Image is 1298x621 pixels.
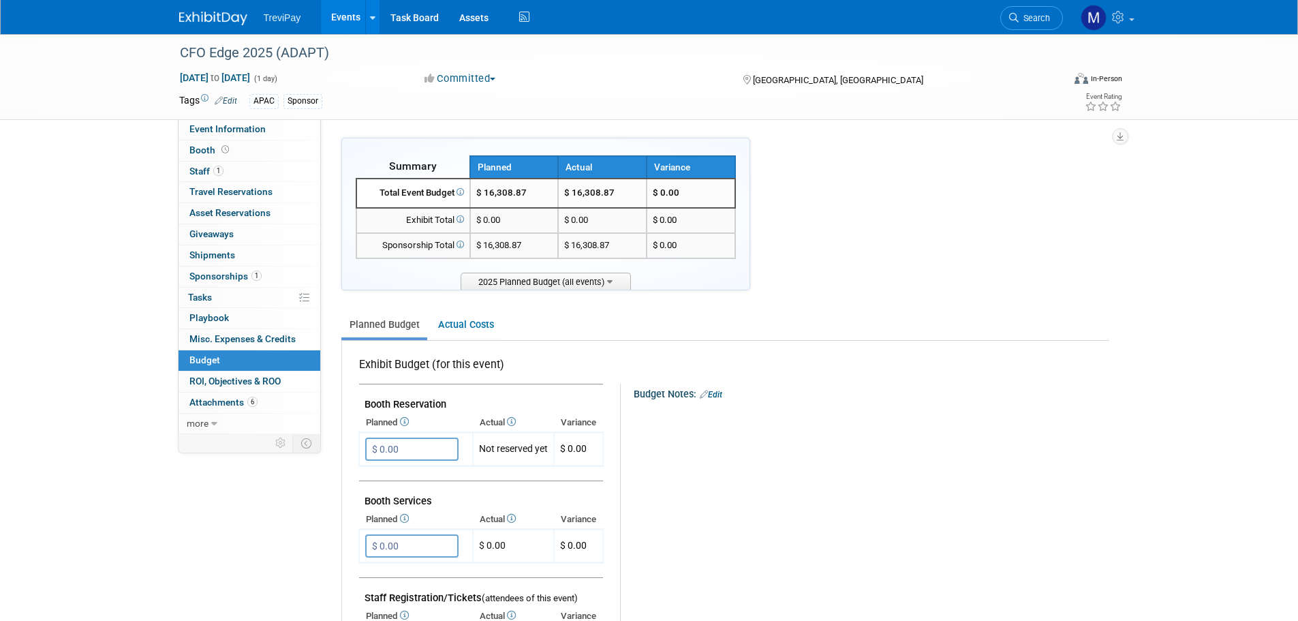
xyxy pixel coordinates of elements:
[179,224,320,245] a: Giveaways
[179,288,320,308] a: Tasks
[647,156,735,179] th: Variance
[179,372,320,392] a: ROI, Objectives & ROO
[476,240,521,250] span: $ 16,308.87
[558,233,647,258] td: $ 16,308.87
[253,74,277,83] span: (1 day)
[430,312,501,337] a: Actual Costs
[753,75,923,85] span: [GEOGRAPHIC_DATA], [GEOGRAPHIC_DATA]
[179,203,320,224] a: Asset Reservations
[1090,74,1122,84] div: In-Person
[283,94,322,108] div: Sponsor
[473,413,554,432] th: Actual
[179,245,320,266] a: Shipments
[187,418,208,429] span: more
[473,530,554,563] td: $ 0.00
[189,376,281,387] span: ROI, Objectives & ROO
[653,187,679,198] span: $ 0.00
[653,215,677,225] span: $ 0.00
[482,593,578,603] span: (attendees of this event)
[179,329,320,350] a: Misc. Expenses & Credits
[179,393,320,413] a: Attachments6
[476,215,500,225] span: $ 0.00
[341,312,427,337] a: Planned Budget
[189,333,296,344] span: Misc. Expenses & Credits
[247,397,258,407] span: 6
[189,312,229,323] span: Playbook
[215,96,237,106] a: Edit
[189,228,234,239] span: Giveaways
[208,72,221,83] span: to
[179,182,320,202] a: Travel Reservations
[1081,5,1107,31] img: Maiia Khasina
[473,510,554,529] th: Actual
[179,350,320,371] a: Budget
[269,434,293,452] td: Personalize Event Tab Strip
[189,397,258,408] span: Attachments
[179,119,320,140] a: Event Information
[560,443,587,454] span: $ 0.00
[554,510,603,529] th: Variance
[188,292,212,303] span: Tasks
[179,308,320,329] a: Playbook
[251,271,262,281] span: 1
[189,145,232,155] span: Booth
[179,12,247,25] img: ExhibitDay
[179,162,320,182] a: Staff1
[359,413,473,432] th: Planned
[560,540,587,551] span: $ 0.00
[558,208,647,233] td: $ 0.00
[189,271,262,282] span: Sponsorships
[461,273,631,290] span: 2025 Planned Budget (all events)
[179,140,320,161] a: Booth
[179,72,251,84] span: [DATE] [DATE]
[476,187,527,198] span: $ 16,308.87
[558,179,647,208] td: $ 16,308.87
[473,433,554,466] td: Not reserved yet
[700,390,722,399] a: Edit
[249,94,279,108] div: APAC
[189,249,235,260] span: Shipments
[213,166,223,176] span: 1
[1019,13,1050,23] span: Search
[558,156,647,179] th: Actual
[470,156,559,179] th: Planned
[1000,6,1063,30] a: Search
[189,354,220,365] span: Budget
[554,413,603,432] th: Variance
[362,239,464,252] div: Sponsorship Total
[362,214,464,227] div: Exhibit Total
[179,267,320,287] a: Sponsorships1
[653,240,677,250] span: $ 0.00
[292,434,320,452] td: Toggle Event Tabs
[1085,93,1122,100] div: Event Rating
[189,166,223,177] span: Staff
[389,160,437,172] span: Summary
[189,123,266,134] span: Event Information
[264,12,301,23] span: TreviPay
[189,207,271,218] span: Asset Reservations
[359,384,603,414] td: Booth Reservation
[189,186,273,197] span: Travel Reservations
[359,481,603,511] td: Booth Services
[362,187,464,200] div: Total Event Budget
[179,414,320,434] a: more
[420,72,501,86] button: Committed
[983,71,1123,91] div: Event Format
[179,93,237,109] td: Tags
[175,41,1042,65] div: CFO Edge 2025 (ADAPT)
[359,510,473,529] th: Planned
[359,357,598,380] div: Exhibit Budget (for this event)
[634,384,1108,402] div: Budget Notes:
[219,145,232,155] span: Booth not reserved yet
[1075,73,1088,84] img: Format-Inperson.png
[359,578,603,607] td: Staff Registration/Tickets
